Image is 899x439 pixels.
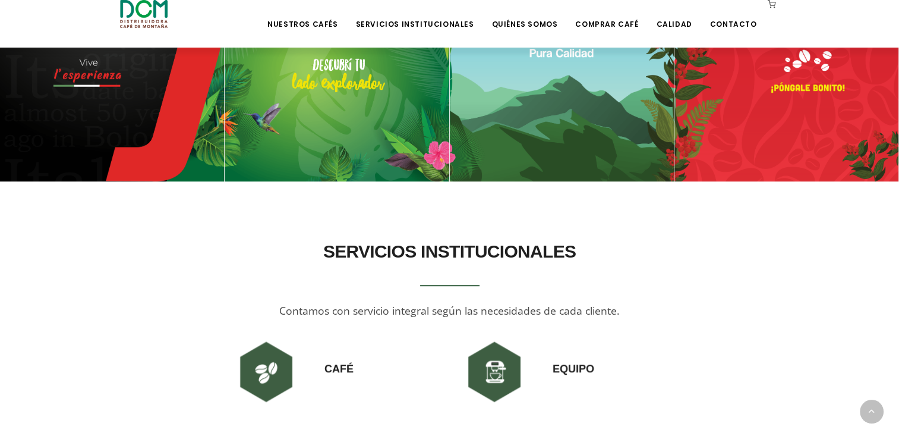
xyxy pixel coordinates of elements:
span: Contamos con servicio integral según las necesidades de cada cliente. [279,303,620,318]
h3: Café [324,336,354,377]
a: Servicios Institucionales [348,1,481,29]
a: Quiénes Somos [484,1,564,29]
a: Contacto [703,1,764,29]
h3: Equipo [553,336,594,377]
img: DCM-WEB-HOME-ICONOS-240X240-02.png [459,336,530,407]
h2: SERVICIOS INSTITUCIONALES [231,235,669,268]
a: Nuestros Cafés [260,1,345,29]
a: Comprar Café [568,1,645,29]
img: DCM-WEB-HOME-ICONOS-240X240-01.png [231,336,302,407]
a: Calidad [649,1,699,29]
